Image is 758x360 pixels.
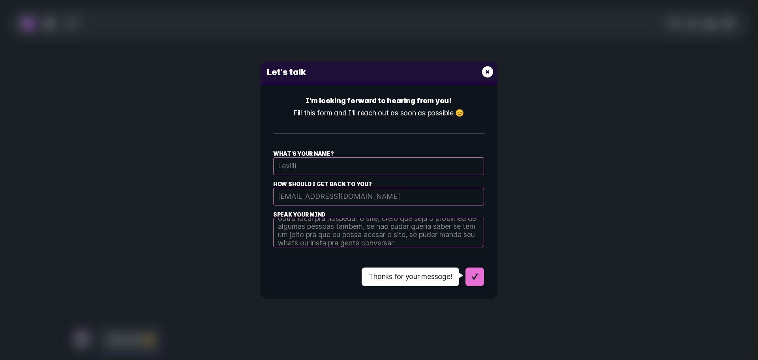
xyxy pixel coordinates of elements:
h1: Let's talk [267,65,306,79]
div: Fill this form and I'll reach out as soon as possible 😊 [273,94,484,134]
input: How should I get back to you? [273,188,484,205]
div: Thanks for your message! [362,268,459,286]
div: E-mail contact dialog form [261,62,497,299]
strong: I'm looking forward to hearing from you! [273,94,484,107]
span: Speak your mind [273,210,484,220]
textarea: Speak your mind [273,218,484,247]
input: What's your name? [273,157,484,175]
button: Close dialog [481,65,494,79]
span: How should I get back to you? [273,180,484,189]
span: What's your name? [273,149,484,159]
